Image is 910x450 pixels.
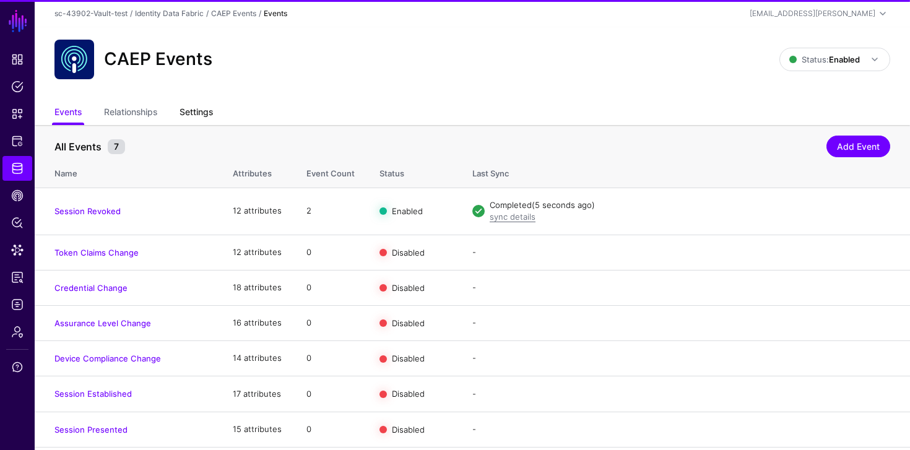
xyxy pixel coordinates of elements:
span: Protected Systems [11,135,24,147]
span: Disabled [392,282,425,292]
td: 16 attributes [220,305,294,340]
app-datasources-item-entities-syncstatus: - [472,353,476,363]
a: Device Compliance Change [54,353,161,363]
td: 0 [294,376,367,412]
span: Status: [789,54,860,64]
td: 18 attributes [220,270,294,305]
span: Snippets [11,108,24,120]
a: Logs [2,292,32,317]
span: Identity Data Fabric [11,162,24,175]
th: Last Sync [460,155,910,188]
td: 14 attributes [220,341,294,376]
a: Protected Systems [2,129,32,154]
span: Disabled [392,424,425,434]
a: Events [54,102,82,125]
div: / [256,8,264,19]
a: Identity Data Fabric [2,156,32,181]
span: Disabled [392,318,425,328]
a: sc-43902-Vault-test [54,9,128,18]
strong: Events [264,9,287,18]
th: Event Count [294,155,367,188]
div: Completed (5 seconds ago) [490,199,890,212]
td: 12 attributes [220,235,294,270]
a: Policy Lens [2,210,32,235]
a: Dashboard [2,47,32,72]
a: Identity Data Fabric [135,9,204,18]
img: svg+xml;base64,PHN2ZyB3aWR0aD0iNjQiIGhlaWdodD0iNjQiIHZpZXdCb3g9IjAgMCA2NCA2NCIgZmlsbD0ibm9uZSIgeG... [54,40,94,79]
th: Status [367,155,460,188]
span: Enabled [392,206,423,216]
app-datasources-item-entities-syncstatus: - [472,247,476,257]
span: Dashboard [11,53,24,66]
span: Disabled [392,389,425,399]
td: 12 attributes [220,188,294,235]
span: Disabled [392,353,425,363]
app-datasources-item-entities-syncstatus: - [472,318,476,327]
app-datasources-item-entities-syncstatus: - [472,389,476,399]
div: / [204,8,211,19]
div: [EMAIL_ADDRESS][PERSON_NAME] [750,8,875,19]
span: Data Lens [11,244,24,256]
td: 15 attributes [220,412,294,447]
span: All Events [51,139,105,154]
a: CAEP Events [211,9,256,18]
a: Session Revoked [54,206,121,216]
a: Session Established [54,389,132,399]
a: Token Claims Change [54,248,139,257]
div: / [128,8,135,19]
a: Settings [180,102,213,125]
a: SGNL [7,7,28,35]
td: 0 [294,341,367,376]
h2: CAEP Events [104,49,212,70]
a: Snippets [2,102,32,126]
span: Policies [11,80,24,93]
span: Support [11,361,24,373]
a: sync details [490,212,535,222]
span: Logs [11,298,24,311]
td: 0 [294,235,367,270]
a: Assurance Level Change [54,318,151,328]
span: Reports [11,271,24,283]
strong: Enabled [829,54,860,64]
th: Name [35,155,220,188]
td: 2 [294,188,367,235]
a: Admin [2,319,32,344]
td: 0 [294,412,367,447]
small: 7 [108,139,125,154]
a: Credential Change [54,283,128,293]
a: Session Presented [54,425,128,435]
a: Data Lens [2,238,32,262]
td: 17 attributes [220,376,294,412]
a: Policies [2,74,32,99]
a: CAEP Hub [2,183,32,208]
th: Attributes [220,155,294,188]
td: 0 [294,305,367,340]
app-datasources-item-entities-syncstatus: - [472,424,476,434]
td: 0 [294,270,367,305]
span: CAEP Hub [11,189,24,202]
a: Add Event [826,136,890,157]
span: Policy Lens [11,217,24,229]
span: Disabled [392,247,425,257]
span: Admin [11,326,24,338]
app-datasources-item-entities-syncstatus: - [472,282,476,292]
a: Relationships [104,102,157,125]
a: Reports [2,265,32,290]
